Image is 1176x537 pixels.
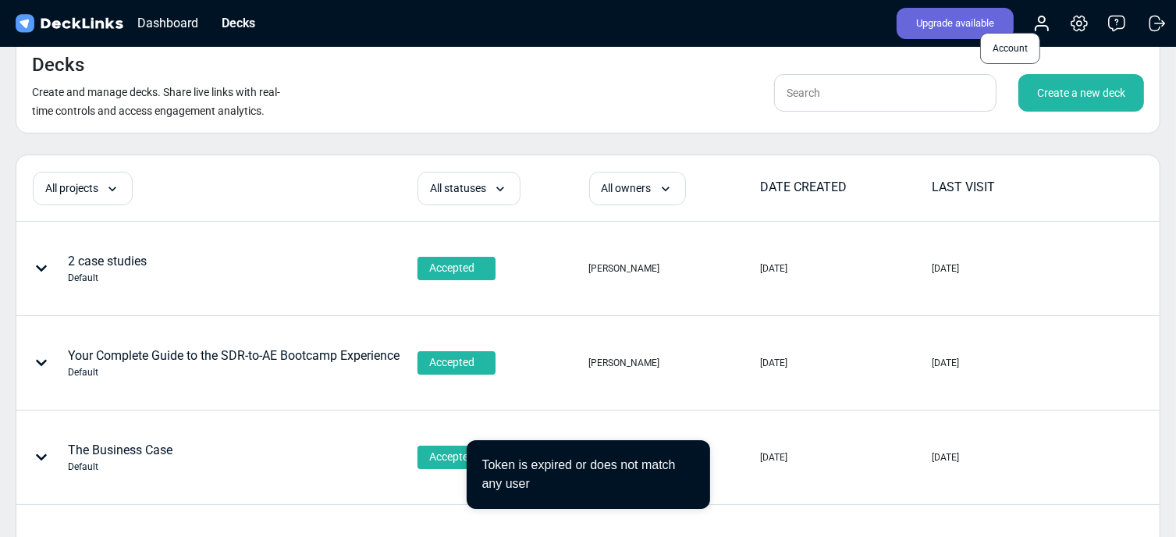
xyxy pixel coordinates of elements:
[685,456,695,472] button: close
[68,347,400,379] div: Your Complete Guide to the SDR-to-AE Bootcamp Experience
[760,450,787,464] div: [DATE]
[68,365,400,379] div: Default
[12,12,126,35] img: DeckLinks
[932,356,959,370] div: [DATE]
[429,354,474,371] span: Accepted
[482,456,685,493] div: Token is expired or does not match any user
[589,356,660,370] div: [PERSON_NAME]
[32,86,280,117] small: Create and manage decks. Share live links with real-time controls and access engagement analytics.
[760,261,787,276] div: [DATE]
[68,252,147,285] div: 2 case studies
[68,460,172,474] div: Default
[760,356,787,370] div: [DATE]
[68,441,172,474] div: The Business Case
[130,13,206,33] div: Dashboard
[589,172,686,205] div: All owners
[33,172,133,205] div: All projects
[214,13,263,33] div: Decks
[417,172,520,205] div: All statuses
[932,450,959,464] div: [DATE]
[980,33,1040,64] span: Account
[429,449,474,465] span: Accepted
[429,260,474,276] span: Accepted
[897,8,1014,39] div: Upgrade available
[68,271,147,285] div: Default
[32,54,84,76] h4: Decks
[760,178,930,197] div: DATE CREATED
[589,261,660,276] div: [PERSON_NAME]
[932,261,959,276] div: [DATE]
[1018,74,1144,112] div: Create a new deck
[932,178,1102,197] div: LAST VISIT
[774,74,997,112] input: Search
